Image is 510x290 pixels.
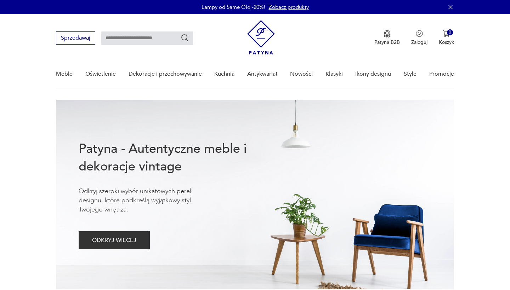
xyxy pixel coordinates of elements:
[384,30,391,38] img: Ikona medalu
[325,60,343,88] a: Klasyki
[290,60,313,88] a: Nowości
[247,60,278,88] a: Antykwariat
[129,60,202,88] a: Dekoracje i przechowywanie
[79,187,213,214] p: Odkryj szeroki wybór unikatowych pereł designu, które podkreślą wyjątkowy styl Twojego wnętrza.
[56,60,73,88] a: Meble
[411,30,427,46] button: Zaloguj
[79,231,150,249] button: ODKRYJ WIĘCEJ
[355,60,391,88] a: Ikony designu
[429,60,454,88] a: Promocje
[247,20,275,54] img: Patyna - sklep z meblami i dekoracjami vintage
[85,60,116,88] a: Oświetlenie
[269,4,309,11] a: Zobacz produkty
[56,31,95,45] button: Sprzedawaj
[447,29,453,35] div: 0
[374,30,400,46] a: Ikona medaluPatyna B2B
[56,36,95,41] a: Sprzedawaj
[202,4,265,11] p: Lampy od Same Old -20%!
[214,60,234,88] a: Kuchnia
[439,39,454,46] p: Koszyk
[411,39,427,46] p: Zaloguj
[79,238,150,243] a: ODKRYJ WIĘCEJ
[181,34,189,42] button: Szukaj
[443,30,450,37] img: Ikona koszyka
[374,39,400,46] p: Patyna B2B
[374,30,400,46] button: Patyna B2B
[416,30,423,37] img: Ikonka użytkownika
[404,60,416,88] a: Style
[439,30,454,46] button: 0Koszyk
[79,140,270,175] h1: Patyna - Autentyczne meble i dekoracje vintage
